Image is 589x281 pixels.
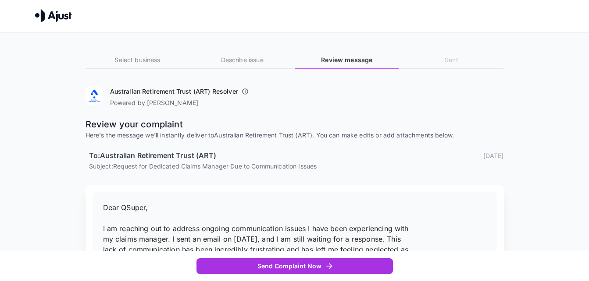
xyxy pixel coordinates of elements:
[35,9,72,22] img: Ajust
[86,87,103,105] img: Australian Retirement Trust (ART)
[86,131,504,140] p: Here's the message we'll instantly deliver to Australian Retirement Trust (ART) . You can make ed...
[483,151,504,160] p: [DATE]
[399,55,503,65] h6: Sent
[196,258,393,274] button: Send Complaint Now
[89,150,216,162] h6: To: Australian Retirement Trust (ART)
[89,162,504,171] p: Subject: Request for Dedicated Claims Manager Due to Communication Issues
[86,55,190,65] h6: Select business
[190,55,294,65] h6: Describe issue
[110,98,252,107] p: Powered by [PERSON_NAME]
[110,87,238,96] h6: Australian Retirement Trust (ART) Resolver
[295,55,399,65] h6: Review message
[86,118,504,131] p: Review your complaint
